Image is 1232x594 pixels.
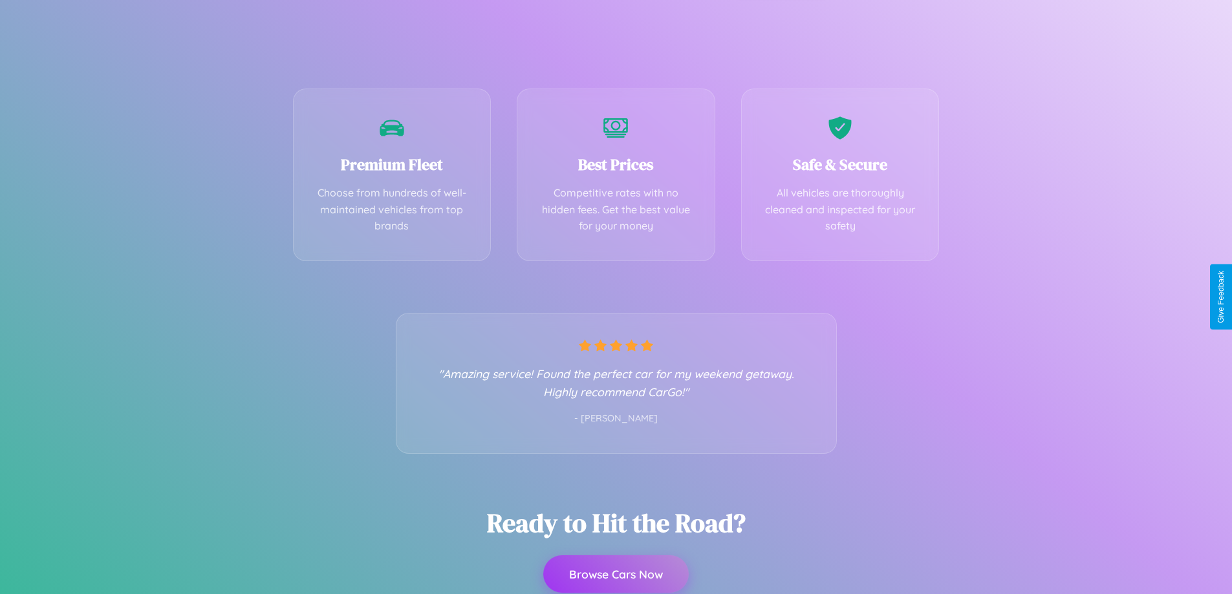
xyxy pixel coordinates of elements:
h3: Best Prices [537,154,695,175]
h3: Premium Fleet [313,154,471,175]
p: "Amazing service! Found the perfect car for my weekend getaway. Highly recommend CarGo!" [422,365,810,401]
p: All vehicles are thoroughly cleaned and inspected for your safety [761,185,920,235]
button: Browse Cars Now [543,555,689,593]
div: Give Feedback [1216,271,1226,323]
h2: Ready to Hit the Road? [487,505,746,540]
p: Choose from hundreds of well-maintained vehicles from top brands [313,185,471,235]
p: Competitive rates with no hidden fees. Get the best value for your money [537,185,695,235]
p: - [PERSON_NAME] [422,410,810,427]
h3: Safe & Secure [761,154,920,175]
